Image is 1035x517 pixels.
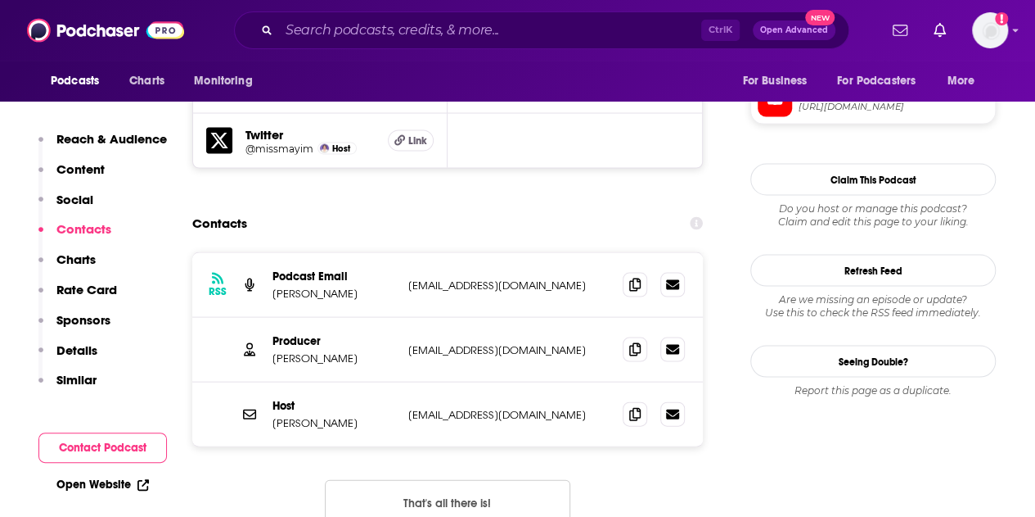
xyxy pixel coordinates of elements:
[38,433,167,463] button: Contact Podcast
[38,221,111,252] button: Contacts
[38,312,110,342] button: Sponsors
[927,16,952,44] a: Show notifications dropdown
[272,416,395,430] p: [PERSON_NAME]
[750,384,996,397] div: Report this page as a duplicate.
[407,134,426,147] span: Link
[837,70,916,93] span: For Podcasters
[272,287,395,301] p: [PERSON_NAME]
[27,15,184,46] img: Podchaser - Follow, Share and Rate Podcasts
[760,26,828,34] span: Open Advanced
[39,66,120,97] button: open menu
[272,399,395,413] p: Host
[56,282,117,297] p: Rate Card
[805,10,835,25] span: New
[194,70,252,93] span: Monitoring
[56,372,97,388] p: Similar
[38,342,97,373] button: Details
[245,127,375,143] h5: Twitter
[388,130,434,152] a: Link
[701,20,740,41] span: Ctrl K
[972,12,1008,48] button: Show profile menu
[272,351,395,365] p: [PERSON_NAME]
[56,221,111,237] p: Contacts
[245,143,313,155] a: @missmayim
[56,478,149,492] a: Open Website
[750,164,996,196] button: Claim This Podcast
[750,202,996,229] div: Claim and edit this page to your liking.
[408,343,610,357] p: [EMAIL_ADDRESS][DOMAIN_NAME]
[56,161,105,177] p: Content
[936,66,996,97] button: open menu
[972,12,1008,48] img: User Profile
[972,12,1008,48] span: Logged in as gabrielle.gantz
[38,192,93,222] button: Social
[408,408,610,422] p: [EMAIL_ADDRESS][DOMAIN_NAME]
[753,20,835,40] button: Open AdvancedNew
[38,282,117,312] button: Rate Card
[38,161,105,192] button: Content
[750,202,996,215] span: Do you host or manage this podcast?
[750,346,996,378] a: Seeing Double?
[320,144,329,153] img: Mayim Bialik
[272,270,395,283] p: Podcast Email
[799,101,988,113] span: https://www.youtube.com/@MayimBialik
[995,12,1008,25] svg: Add a profile image
[182,66,273,97] button: open menu
[51,70,99,93] span: Podcasts
[38,252,96,282] button: Charts
[408,279,610,293] p: [EMAIL_ADDRESS][DOMAIN_NAME]
[129,70,164,93] span: Charts
[332,143,350,154] span: Host
[886,16,914,44] a: Show notifications dropdown
[750,255,996,287] button: Refresh Feed
[56,192,93,207] p: Social
[750,293,996,320] div: Are we missing an episode or update? Use this to check the RSS feed immediately.
[56,312,110,328] p: Sponsors
[272,334,395,348] p: Producer
[947,70,975,93] span: More
[731,66,827,97] button: open menu
[38,131,167,161] button: Reach & Audience
[234,11,849,49] div: Search podcasts, credits, & more...
[56,252,96,267] p: Charts
[826,66,939,97] button: open menu
[119,66,174,97] a: Charts
[56,131,167,147] p: Reach & Audience
[742,70,807,93] span: For Business
[38,372,97,402] button: Similar
[209,285,227,298] h3: RSS
[192,208,247,239] h2: Contacts
[279,17,701,43] input: Search podcasts, credits, & more...
[56,342,97,358] p: Details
